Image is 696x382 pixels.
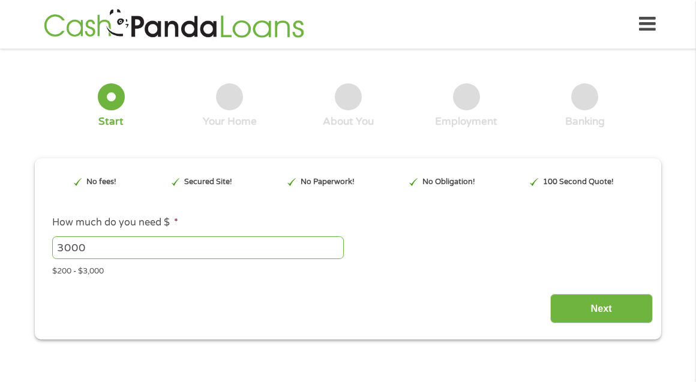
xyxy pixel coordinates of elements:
[543,176,614,188] p: 100 Second Quote!
[184,176,232,188] p: Secured Site!
[565,115,605,128] div: Banking
[98,115,124,128] div: Start
[550,294,653,323] input: Next
[422,176,475,188] p: No Obligation!
[52,261,644,278] div: $200 - $3,000
[203,115,257,128] div: Your Home
[40,7,308,41] img: GetLoanNow Logo
[301,176,355,188] p: No Paperwork!
[323,115,374,128] div: About You
[435,115,497,128] div: Employment
[86,176,116,188] p: No fees!
[52,216,178,229] label: How much do you need $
